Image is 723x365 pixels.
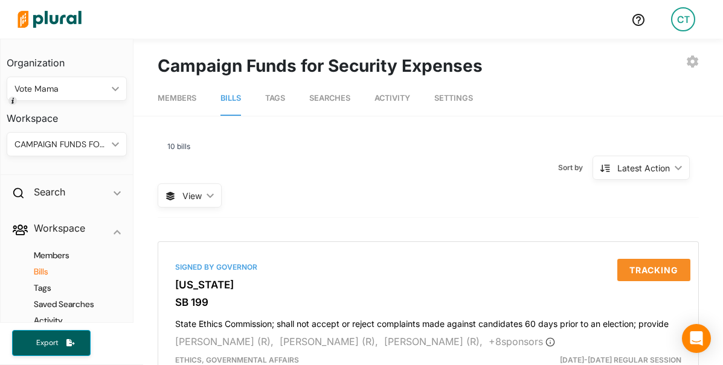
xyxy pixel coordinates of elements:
[558,162,593,173] span: Sort by
[265,94,285,103] span: Tags
[167,142,190,151] span: 10 bills
[384,335,483,348] span: [PERSON_NAME] (R),
[34,185,65,198] h2: Search
[220,81,241,116] a: Bills
[158,81,196,116] a: Members
[265,81,285,116] a: Tags
[158,94,196,103] span: Members
[7,95,18,106] div: Tooltip anchor
[280,335,378,348] span: [PERSON_NAME] (R),
[158,53,483,78] h1: Campaign Funds for Security Expenses
[19,299,121,310] a: Saved Searches
[617,162,670,174] div: Latest Action
[489,335,555,348] span: + 8 sponsor s
[220,94,241,103] span: Bills
[12,330,91,356] button: Export
[309,94,350,103] span: Searches
[175,355,299,364] span: Ethics, Governmental Affairs
[309,81,350,116] a: Searches
[175,262,681,273] div: Signed by Governor
[175,296,681,308] h3: SB 199
[7,45,127,72] h3: Organization
[19,250,121,261] a: Members
[682,324,711,353] div: Open Intercom Messenger
[434,81,473,116] a: Settings
[19,282,121,294] a: Tags
[19,315,121,326] a: Activity
[34,221,85,235] h2: Workspace
[374,81,410,116] a: Activity
[374,94,410,103] span: Activity
[19,266,121,278] a: Bills
[671,7,695,31] div: CT
[7,101,127,127] h3: Workspace
[617,259,690,281] button: Tracking
[434,94,473,103] span: Settings
[14,83,107,95] div: Vote Mama
[182,189,202,202] span: View
[560,355,681,364] span: [DATE]-[DATE] Regular Session
[175,335,274,348] span: [PERSON_NAME] (R),
[661,2,705,36] a: CT
[175,313,681,329] h4: State Ethics Commission; shall not accept or reject complaints made against candidates 60 days pr...
[175,279,681,291] h3: [US_STATE]
[14,138,107,151] div: CAMPAIGN FUNDS FOR SECURITY EXPENSES
[28,338,66,348] span: Export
